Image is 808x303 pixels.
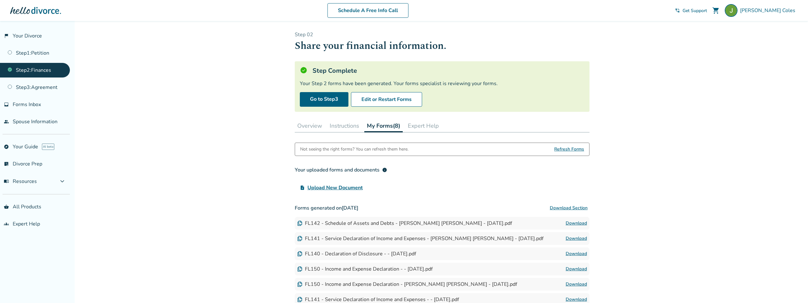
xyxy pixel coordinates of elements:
a: Download [566,235,587,242]
span: upload_file [300,185,305,190]
div: FL150 - Income and Expense Declaration - - [DATE].pdf [297,266,433,273]
div: Your Step 2 forms have been generated. Your forms specialist is reviewing your forms. [300,80,584,87]
img: James Coles [725,4,737,17]
span: flag_2 [4,33,9,38]
h3: Forms generated on [DATE] [295,202,589,214]
span: groups [4,221,9,226]
button: Overview [295,119,325,132]
span: expand_more [58,178,66,185]
img: Document [297,251,302,256]
h1: Share your financial information. [295,38,589,54]
span: [PERSON_NAME] Coles [740,7,798,14]
span: info [382,167,387,172]
span: shopping_basket [4,204,9,209]
a: Download [566,280,587,288]
img: Document [297,266,302,272]
a: phone_in_talkGet Support [675,8,707,14]
span: Forms Inbox [13,101,41,108]
span: shopping_cart [712,7,720,14]
button: Edit or Restart Forms [351,92,422,107]
span: phone_in_talk [675,8,680,13]
button: My Forms(8) [364,119,403,132]
img: Document [297,236,302,241]
span: Get Support [683,8,707,14]
div: Not seeing the right forms? You can refresh them here. [300,143,408,156]
a: Download [566,265,587,273]
button: Instructions [327,119,362,132]
span: AI beta [42,144,54,150]
a: Download [566,250,587,258]
a: Schedule A Free Info Call [327,3,408,18]
img: Document [297,282,302,287]
iframe: Chat Widget [776,273,808,303]
div: FL140 - Declaration of Disclosure - - [DATE].pdf [297,250,416,257]
span: Resources [4,178,37,185]
div: FL142 - Schedule of Assets and Debts - [PERSON_NAME] [PERSON_NAME] - [DATE].pdf [297,220,512,227]
img: Document [297,297,302,302]
p: Step 0 2 [295,31,589,38]
div: FL141 - Service Declaration of Income and Expenses - [PERSON_NAME] [PERSON_NAME] - [DATE].pdf [297,235,543,242]
button: Expert Help [405,119,441,132]
a: Go to Step3 [300,92,348,107]
img: Document [297,221,302,226]
span: Upload New Document [307,184,363,192]
span: people [4,119,9,124]
h5: Step Complete [313,66,357,75]
span: Refresh Forms [554,143,584,156]
button: Download Section [548,202,589,214]
span: menu_book [4,179,9,184]
div: FL150 - Income and Expense Declaration - [PERSON_NAME] [PERSON_NAME] - [DATE].pdf [297,281,517,288]
div: FL141 - Service Declaration of Income and Expenses - - [DATE].pdf [297,296,459,303]
div: Your uploaded forms and documents [295,166,387,174]
a: Download [566,219,587,227]
span: list_alt_check [4,161,9,166]
span: inbox [4,102,9,107]
span: explore [4,144,9,149]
